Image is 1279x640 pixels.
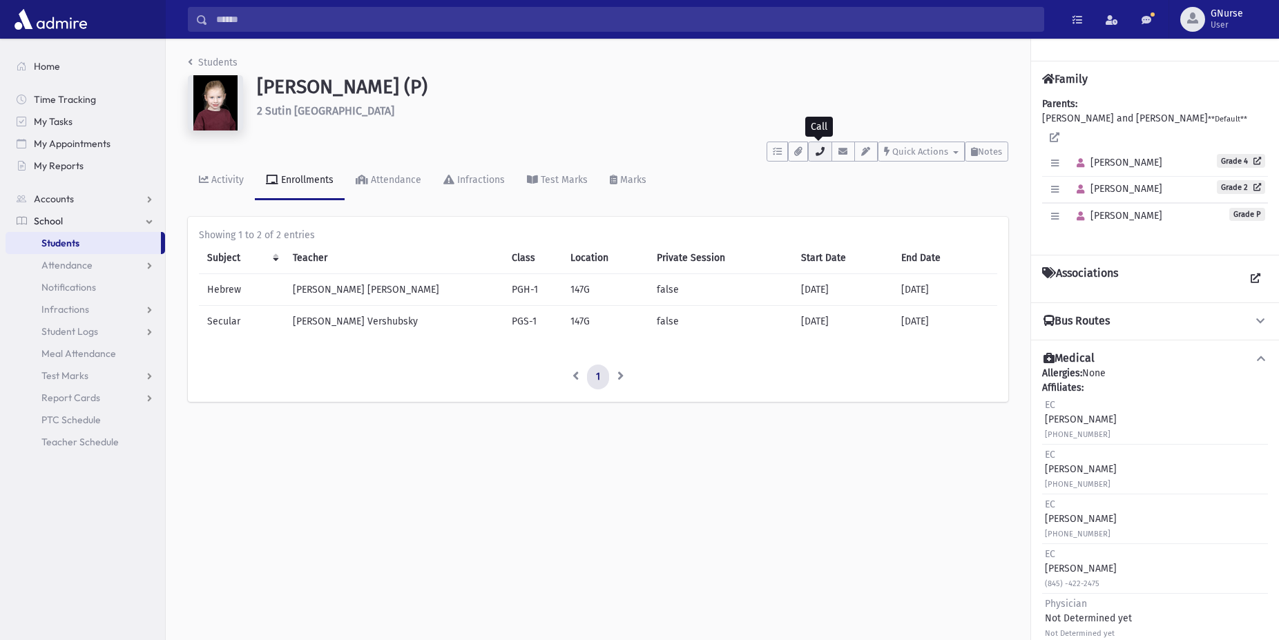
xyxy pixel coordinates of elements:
span: Notifications [41,281,96,293]
nav: breadcrumb [188,55,238,75]
span: School [34,215,63,227]
span: Test Marks [41,369,88,382]
span: Students [41,237,79,249]
th: Private Session [648,242,793,274]
small: [PHONE_NUMBER] [1045,480,1110,489]
h4: Associations [1042,266,1118,291]
a: Attendance [6,254,165,276]
div: [PERSON_NAME] [1045,547,1117,590]
td: PGS-1 [503,306,563,338]
a: Teacher Schedule [6,431,165,453]
td: Hebrew [199,274,285,306]
a: Time Tracking [6,88,165,110]
div: [PERSON_NAME] [1045,398,1117,441]
th: Start Date [793,242,893,274]
td: [DATE] [793,306,893,338]
th: End Date [893,242,997,274]
span: My Reports [34,159,84,172]
span: Teacher Schedule [41,436,119,448]
a: Grade 4 [1217,154,1265,168]
a: Students [6,232,161,254]
div: Infractions [454,174,505,186]
span: EC [1045,449,1055,460]
td: [PERSON_NAME] [PERSON_NAME] [285,274,503,306]
span: Student Logs [41,325,98,338]
span: EC [1045,498,1055,510]
th: Class [503,242,563,274]
span: Time Tracking [34,93,96,106]
td: [DATE] [893,306,997,338]
a: Activity [188,162,255,200]
th: Subject [199,242,285,274]
a: Test Marks [6,365,165,387]
h1: [PERSON_NAME] (P) [257,75,1008,99]
span: Grade P [1229,208,1265,221]
small: [PHONE_NUMBER] [1045,430,1110,439]
h6: 2 Sutin [GEOGRAPHIC_DATA] [257,104,1008,117]
a: Student Logs [6,320,165,342]
a: Grade 2 [1217,180,1265,194]
a: My Appointments [6,133,165,155]
div: Enrollments [278,174,334,186]
a: Attendance [345,162,432,200]
a: Marks [599,162,657,200]
b: Allergies: [1042,367,1082,379]
span: Report Cards [41,391,100,404]
a: School [6,210,165,232]
td: [DATE] [893,274,997,306]
button: Medical [1042,351,1268,366]
img: AdmirePro [11,6,90,33]
div: Showing 1 to 2 of 2 entries [199,228,997,242]
div: Activity [209,174,244,186]
a: My Reports [6,155,165,177]
div: Not Determined yet [1045,597,1132,640]
div: [PERSON_NAME] [1045,497,1117,541]
span: PTC Schedule [41,414,101,426]
div: [PERSON_NAME] [1045,447,1117,491]
button: Notes [965,142,1008,162]
a: 1 [587,365,609,389]
input: Search [208,7,1044,32]
a: Home [6,55,165,77]
span: GNurse [1211,8,1243,19]
span: EC [1045,399,1055,411]
span: EC [1045,548,1055,560]
button: Bus Routes [1042,314,1268,329]
a: Infractions [432,162,516,200]
td: [PERSON_NAME] Vershubsky [285,306,503,338]
a: Accounts [6,188,165,210]
a: Report Cards [6,387,165,409]
td: false [648,274,793,306]
span: Home [34,60,60,72]
td: false [648,306,793,338]
span: Physician [1045,598,1087,610]
td: [DATE] [793,274,893,306]
b: Affiliates: [1042,382,1084,394]
img: 9kAAAAAAAAAAAAAAAAAAAAAAAAAAAAAAAAAAAAAAAAAAAAAAAAAAAAAAAAAAAAAAAAAAAAAAAAAAAAAAAAAAAAAAAAAAAAAAA... [188,75,243,130]
a: Notifications [6,276,165,298]
span: Accounts [34,193,74,205]
a: My Tasks [6,110,165,133]
span: [PERSON_NAME] [1070,210,1162,222]
td: Secular [199,306,285,338]
a: Test Marks [516,162,599,200]
b: Parents: [1042,98,1077,110]
td: PGH-1 [503,274,563,306]
h4: Medical [1044,351,1095,366]
th: Location [562,242,648,274]
small: (845) -422-2475 [1045,579,1099,588]
span: User [1211,19,1243,30]
div: Attendance [368,174,421,186]
a: Students [188,57,238,68]
div: [PERSON_NAME] and [PERSON_NAME] [1042,97,1268,244]
a: Infractions [6,298,165,320]
a: View all Associations [1243,266,1268,291]
div: Call [805,117,833,137]
span: My Tasks [34,115,73,128]
span: My Appointments [34,137,110,150]
div: Test Marks [538,174,588,186]
button: Quick Actions [878,142,965,162]
th: Teacher [285,242,503,274]
a: Enrollments [255,162,345,200]
small: [PHONE_NUMBER] [1045,530,1110,539]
